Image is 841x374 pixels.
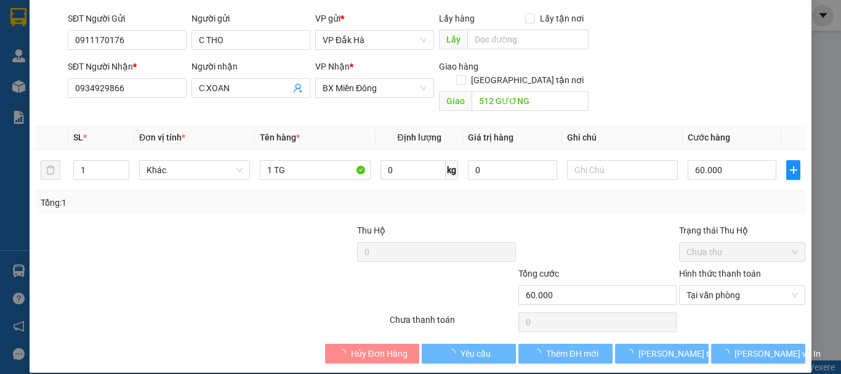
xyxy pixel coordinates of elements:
button: [PERSON_NAME] và In [711,344,805,364]
input: Ghi Chú [567,160,678,180]
button: [PERSON_NAME] thay đổi [615,344,709,364]
span: VP Nhận [315,62,350,71]
span: BX Miền Đông [323,79,427,97]
div: SĐT Người Nhận [68,60,187,73]
button: Hủy Đơn Hàng [325,344,419,364]
button: delete [41,160,60,180]
button: Thêm ĐH mới [518,344,613,364]
div: VP gửi [315,12,434,25]
button: plus [786,160,800,180]
span: Thu Hộ [357,226,385,235]
label: Hình thức thanh toán [679,269,761,278]
span: Lấy hàng [439,14,475,23]
span: Định lượng [397,132,441,142]
button: Yêu cầu [422,344,516,364]
span: Lấy tận nơi [535,12,589,25]
span: Giao hàng [439,62,478,71]
span: user-add [293,83,303,93]
span: Chưa thu [686,243,798,261]
span: Lấy [439,30,467,49]
span: kg [446,160,458,180]
span: Thêm ĐH mới [546,347,598,360]
span: Cước hàng [688,132,730,142]
span: loading [721,349,734,357]
span: loading [337,349,351,357]
span: [PERSON_NAME] và In [734,347,821,360]
span: plus [787,165,800,175]
span: SL [73,132,83,142]
th: Ghi chú [562,126,683,150]
span: loading [447,349,461,357]
div: Người nhận [191,60,310,73]
span: Hủy Đơn Hàng [351,347,408,360]
div: Chưa thanh toán [388,313,517,335]
span: loading [533,349,546,357]
input: VD: Bàn, Ghế [260,160,371,180]
span: Tại văn phòng [686,286,798,304]
span: [GEOGRAPHIC_DATA] tận nơi [466,73,589,87]
span: [PERSON_NAME] thay đổi [638,347,737,360]
span: Yêu cầu [461,347,491,360]
input: Dọc đường [467,30,589,49]
div: Người gửi [191,12,310,25]
span: loading [625,349,638,357]
div: Tổng: 1 [41,196,326,209]
span: Đơn vị tính [139,132,185,142]
span: Tổng cước [518,269,559,278]
span: Giao [439,91,472,111]
span: Tên hàng [260,132,300,142]
span: Giá trị hàng [468,132,513,142]
div: Trạng thái Thu Hộ [679,224,805,237]
input: Dọc đường [472,91,589,111]
span: VP Đắk Hà [323,31,427,49]
div: SĐT Người Gửi [68,12,187,25]
span: Khác [147,161,243,179]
